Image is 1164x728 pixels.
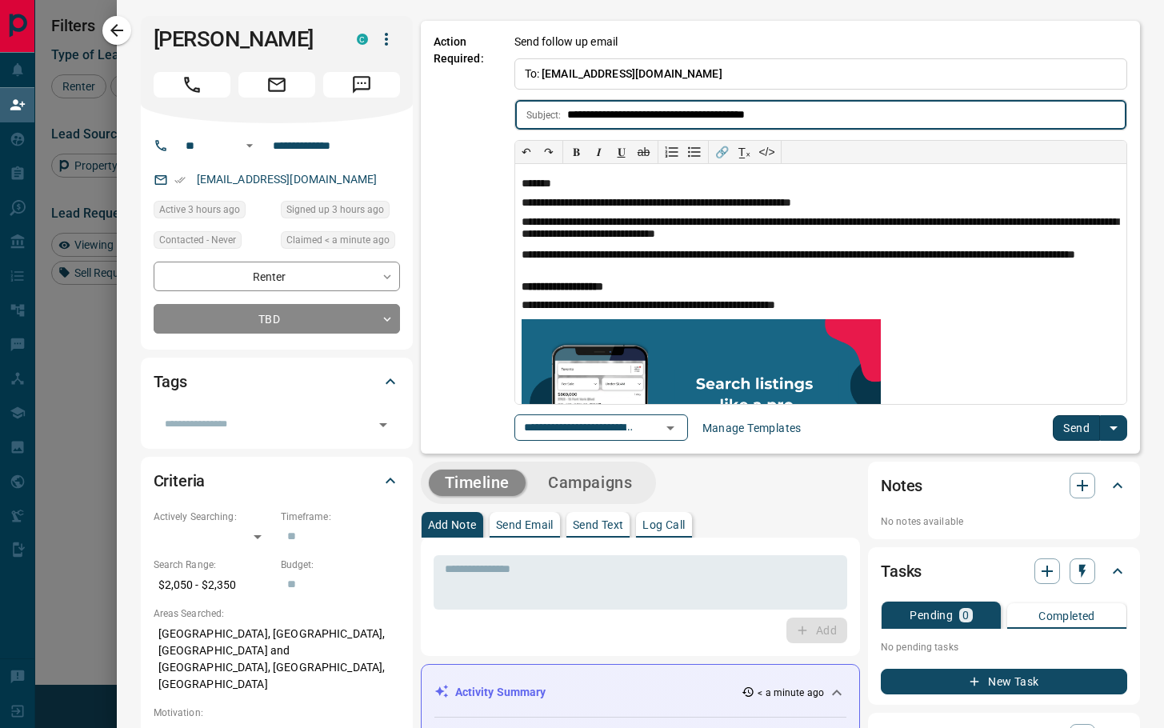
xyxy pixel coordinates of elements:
[573,519,624,530] p: Send Text
[610,141,633,163] button: 𝐔
[588,141,610,163] button: 𝑰
[281,201,400,223] div: Tue Sep 16 2025
[154,621,400,698] p: [GEOGRAPHIC_DATA], [GEOGRAPHIC_DATA], [GEOGRAPHIC_DATA] and [GEOGRAPHIC_DATA], [GEOGRAPHIC_DATA],...
[154,558,273,572] p: Search Range:
[154,510,273,524] p: Actively Searching:
[659,417,682,439] button: Open
[734,141,756,163] button: T̲ₓ
[881,635,1127,659] p: No pending tasks
[758,686,824,700] p: < a minute ago
[154,606,400,621] p: Areas Searched:
[281,558,400,572] p: Budget:
[515,141,538,163] button: ↶
[428,519,477,530] p: Add Note
[455,684,546,701] p: Activity Summary
[881,552,1127,590] div: Tasks
[642,519,685,530] p: Log Call
[154,262,400,291] div: Renter
[286,232,390,248] span: Claimed < a minute ago
[429,470,526,496] button: Timeline
[240,136,259,155] button: Open
[174,174,186,186] svg: Email Verified
[154,362,400,401] div: Tags
[881,514,1127,529] p: No notes available
[372,414,394,436] button: Open
[881,473,922,498] h2: Notes
[154,468,206,494] h2: Criteria
[910,610,953,621] p: Pending
[286,202,384,218] span: Signed up 3 hours ago
[281,510,400,524] p: Timeframe:
[693,415,811,441] button: Manage Templates
[159,202,240,218] span: Active 3 hours ago
[633,141,655,163] button: ab
[522,319,881,476] img: search_like_a_pro.png
[618,146,626,158] span: 𝐔
[281,231,400,254] div: Tue Sep 16 2025
[538,141,560,163] button: ↷
[1053,415,1100,441] button: Send
[881,466,1127,505] div: Notes
[154,706,400,720] p: Motivation:
[197,173,378,186] a: [EMAIL_ADDRESS][DOMAIN_NAME]
[496,519,554,530] p: Send Email
[154,369,187,394] h2: Tags
[323,72,400,98] span: Message
[881,558,922,584] h2: Tasks
[154,201,273,223] div: Tue Sep 16 2025
[434,678,847,707] div: Activity Summary< a minute ago
[1038,610,1095,622] p: Completed
[1053,415,1127,441] div: split button
[532,470,648,496] button: Campaigns
[756,141,778,163] button: </>
[683,141,706,163] button: Bullet list
[159,232,236,248] span: Contacted - Never
[154,26,333,52] h1: [PERSON_NAME]
[566,141,588,163] button: 𝐁
[514,58,1128,90] p: To:
[881,669,1127,694] button: New Task
[661,141,683,163] button: Numbered list
[154,72,230,98] span: Call
[962,610,969,621] p: 0
[357,34,368,45] div: condos.ca
[542,67,722,80] span: [EMAIL_ADDRESS][DOMAIN_NAME]
[238,72,315,98] span: Email
[638,146,650,158] s: ab
[154,304,400,334] div: TBD
[514,34,618,50] p: Send follow up email
[526,108,562,122] p: Subject:
[154,572,273,598] p: $2,050 - $2,350
[154,462,400,500] div: Criteria
[711,141,734,163] button: 🔗
[434,34,490,441] p: Action Required:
